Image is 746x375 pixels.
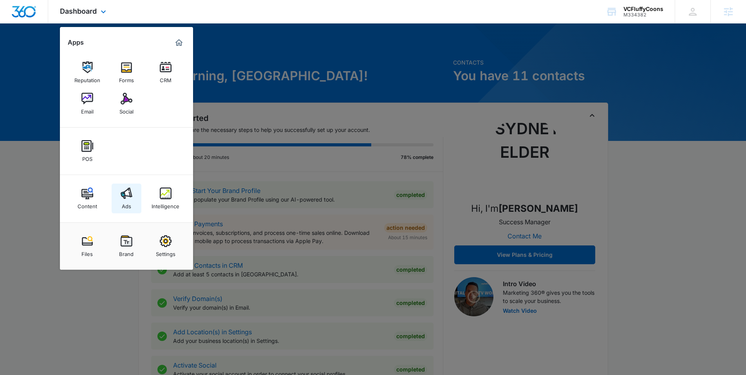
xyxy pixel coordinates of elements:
[151,184,181,213] a: Intelligence
[74,73,100,83] div: Reputation
[81,247,93,257] div: Files
[72,136,102,166] a: POS
[21,45,27,52] img: tab_domain_overview_orange.svg
[81,105,94,115] div: Email
[151,231,181,261] a: Settings
[87,46,132,51] div: Keywords by Traffic
[78,45,84,52] img: tab_keywords_by_traffic_grey.svg
[68,39,84,46] h2: Apps
[112,184,141,213] a: Ads
[72,231,102,261] a: Files
[119,247,134,257] div: Brand
[160,73,172,83] div: CRM
[156,247,175,257] div: Settings
[112,58,141,87] a: Forms
[623,6,663,12] div: account name
[82,152,92,162] div: POS
[72,184,102,213] a: Content
[173,36,185,49] a: Marketing 360® Dashboard
[152,199,179,209] div: Intelligence
[119,73,134,83] div: Forms
[13,20,19,27] img: website_grey.svg
[30,46,70,51] div: Domain Overview
[623,12,663,18] div: account id
[20,20,86,27] div: Domain: [DOMAIN_NAME]
[72,58,102,87] a: Reputation
[119,105,134,115] div: Social
[72,89,102,119] a: Email
[151,58,181,87] a: CRM
[60,7,97,15] span: Dashboard
[78,199,97,209] div: Content
[13,13,19,19] img: logo_orange.svg
[112,89,141,119] a: Social
[22,13,38,19] div: v 4.0.25
[112,231,141,261] a: Brand
[122,199,131,209] div: Ads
